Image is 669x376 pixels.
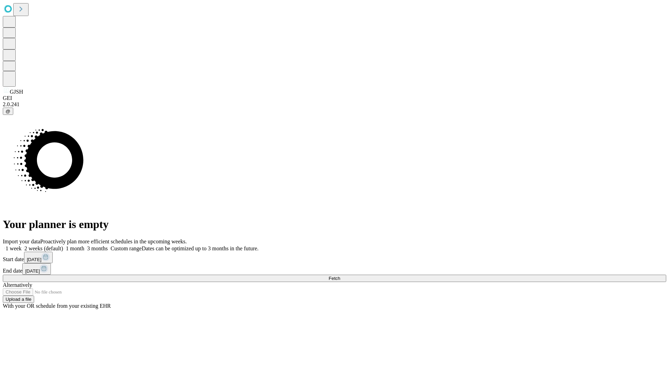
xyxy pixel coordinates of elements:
button: @ [3,108,13,115]
h1: Your planner is empty [3,218,666,231]
span: [DATE] [27,257,41,262]
div: 2.0.241 [3,101,666,108]
span: 2 weeks (default) [24,245,63,251]
span: Custom range [110,245,141,251]
span: Import your data [3,238,40,244]
div: End date [3,263,666,275]
span: Alternatively [3,282,32,288]
button: [DATE] [22,263,51,275]
span: GJSH [10,89,23,95]
button: Upload a file [3,296,34,303]
div: GEI [3,95,666,101]
button: [DATE] [24,252,53,263]
span: Proactively plan more efficient schedules in the upcoming weeks. [40,238,187,244]
button: Fetch [3,275,666,282]
span: Dates can be optimized up to 3 months in the future. [142,245,259,251]
span: Fetch [329,276,340,281]
span: [DATE] [25,268,40,274]
span: @ [6,109,10,114]
span: 1 week [6,245,22,251]
span: 1 month [66,245,84,251]
span: With your OR schedule from your existing EHR [3,303,111,309]
span: 3 months [87,245,108,251]
div: Start date [3,252,666,263]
